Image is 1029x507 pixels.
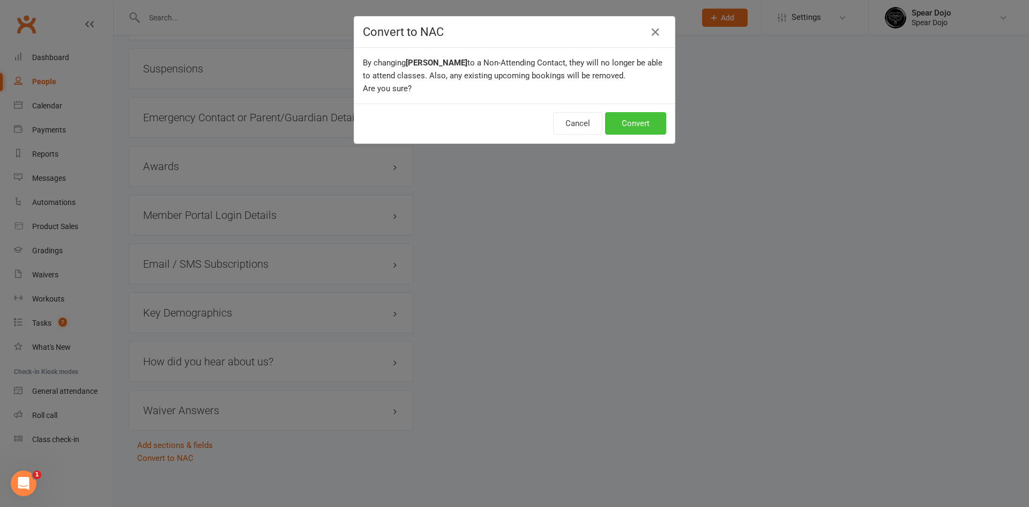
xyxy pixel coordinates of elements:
[33,471,41,479] span: 1
[363,25,666,39] h4: Convert to NAC
[406,58,467,68] b: [PERSON_NAME]
[647,24,664,41] button: Close
[354,48,675,104] div: By changing to a Non-Attending Contact, they will no longer be able to attend classes. Also, any ...
[553,112,602,135] button: Cancel
[11,471,36,496] iframe: Intercom live chat
[605,112,666,135] button: Convert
